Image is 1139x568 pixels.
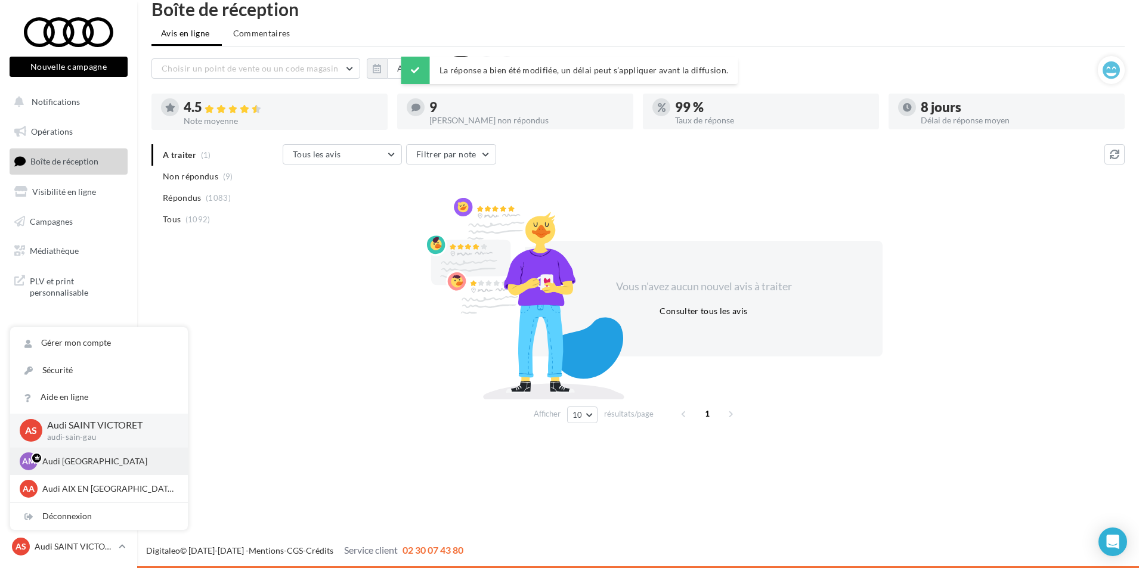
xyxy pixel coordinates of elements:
span: Commentaires [233,27,290,39]
button: Consulter tous les avis [655,304,752,318]
span: Médiathèque [30,246,79,256]
span: résultats/page [604,408,654,420]
span: Campagnes [30,216,73,226]
a: CGS [287,545,303,555]
div: Note moyenne [184,117,378,125]
button: Choisir un point de vente ou un code magasin [151,58,360,79]
span: Non répondus [163,170,218,182]
p: Audi SAINT VICTORET [47,418,169,432]
a: AS Audi SAINT VICTORET [10,535,128,558]
button: Notifications [7,89,125,114]
div: Déconnexion [10,503,188,530]
span: PLV et print personnalisable [30,273,123,299]
div: [PERSON_NAME] non répondus [429,116,624,125]
button: Tous les avis [283,144,402,164]
span: Tous les avis [293,149,341,159]
button: Au total [367,58,439,79]
span: 10 [572,410,583,420]
a: Sécurité [10,357,188,384]
p: Audi AIX EN [GEOGRAPHIC_DATA] [42,483,174,495]
button: 10 [567,406,598,423]
a: Digitaleo [146,545,180,555]
button: Nouvelle campagne [10,57,128,77]
span: AS [16,541,26,553]
span: Notifications [32,97,80,107]
a: Gérer mon compte [10,330,188,356]
a: Aide en ligne [10,384,188,411]
a: Crédits [306,545,333,555]
span: Service client [344,544,398,555]
p: audi-sain-gau [47,432,169,443]
span: Boîte de réception [30,156,98,166]
span: AA [23,483,35,495]
div: 99 % [675,101,869,114]
span: (1092) [185,215,211,224]
span: AM [22,455,36,467]
button: Au total [387,58,439,79]
span: Opérations [31,126,73,136]
div: Tous [445,56,477,81]
a: Opérations [7,119,130,144]
span: © [DATE]-[DATE] - - - [146,545,463,555]
p: Audi SAINT VICTORET [35,541,114,553]
a: Mentions [249,545,284,555]
div: Vous n'avez aucun nouvel avis à traiter [601,279,806,294]
a: Boîte de réception [7,148,130,174]
a: PLV et print personnalisable [7,268,130,303]
a: Campagnes [7,209,130,234]
button: Filtrer par note [406,144,496,164]
span: Choisir un point de vente ou un code magasin [162,63,338,73]
div: Taux de réponse [675,116,869,125]
div: 4.5 [184,101,378,114]
span: Visibilité en ligne [32,187,96,197]
div: 8 jours [921,101,1115,114]
span: (1083) [206,193,231,203]
div: Délai de réponse moyen [921,116,1115,125]
p: Audi [GEOGRAPHIC_DATA] [42,455,174,467]
span: (9) [223,172,233,181]
span: Répondus [163,192,202,204]
span: 02 30 07 43 80 [403,544,463,555]
a: Visibilité en ligne [7,179,130,204]
div: Open Intercom Messenger [1098,527,1127,556]
a: Médiathèque [7,238,130,263]
span: Afficher [534,408,561,420]
span: AS [25,424,37,437]
span: 1 [698,404,717,423]
div: La réponse a bien été modifiée, un délai peut s’appliquer avant la diffusion. [401,57,738,84]
div: 9 [429,101,624,114]
span: Tous [163,213,181,225]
